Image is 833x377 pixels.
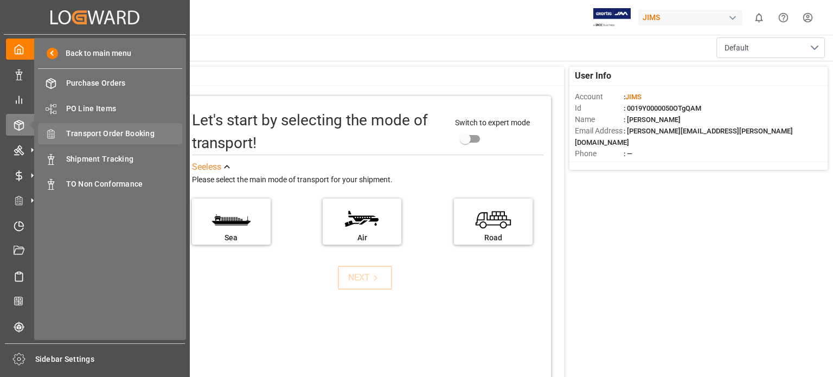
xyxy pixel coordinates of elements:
div: Road [459,232,527,244]
a: Tracking Shipment [6,316,184,337]
span: JIMS [625,93,642,101]
span: Id [575,103,624,114]
img: Exertis%20JAM%20-%20Email%20Logo.jpg_1722504956.jpg [593,8,631,27]
span: PO Line Items [66,103,183,114]
span: Name [575,114,624,125]
button: JIMS [638,7,747,28]
a: Purchase Orders [38,73,182,94]
a: Timeslot Management V2 [6,215,184,236]
a: Transport Order Booking [38,123,182,144]
span: Purchase Orders [66,78,183,89]
div: Please select the main mode of transport for your shipment. [192,174,543,187]
span: Email Address [575,125,624,137]
span: Account Type [575,159,624,171]
button: NEXT [338,266,392,290]
a: Shipment Tracking [38,148,182,169]
span: : [PERSON_NAME][EMAIL_ADDRESS][PERSON_NAME][DOMAIN_NAME] [575,127,793,146]
a: Document Management [6,240,184,261]
div: See less [192,161,221,174]
span: Phone [575,148,624,159]
span: : [PERSON_NAME] [624,116,681,124]
span: : — [624,150,632,158]
div: Air [328,232,396,244]
a: Data Management [6,63,184,85]
span: Sidebar Settings [35,354,185,365]
span: : Shipper [624,161,651,169]
span: TO Non Conformance [66,178,183,190]
span: Shipment Tracking [66,154,183,165]
a: PO Line Items [38,98,182,119]
span: Default [725,42,749,54]
div: Sea [197,232,265,244]
button: open menu [716,37,825,58]
span: : [624,93,642,101]
span: Account [575,91,624,103]
a: My Cockpit [6,39,184,60]
span: User Info [575,69,611,82]
span: Switch to expert mode [455,118,530,127]
div: NEXT [348,271,381,284]
a: TO Non Conformance [38,174,182,195]
span: Transport Order Booking [66,128,183,139]
span: Back to main menu [58,48,131,59]
div: JIMS [638,10,742,25]
button: show 0 new notifications [747,5,771,30]
span: : 0019Y0000050OTgQAM [624,104,701,112]
a: CO2 Calculator [6,291,184,312]
button: Help Center [771,5,796,30]
a: My Reports [6,89,184,110]
div: Let's start by selecting the mode of transport! [192,109,445,155]
a: Sailing Schedules [6,265,184,286]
